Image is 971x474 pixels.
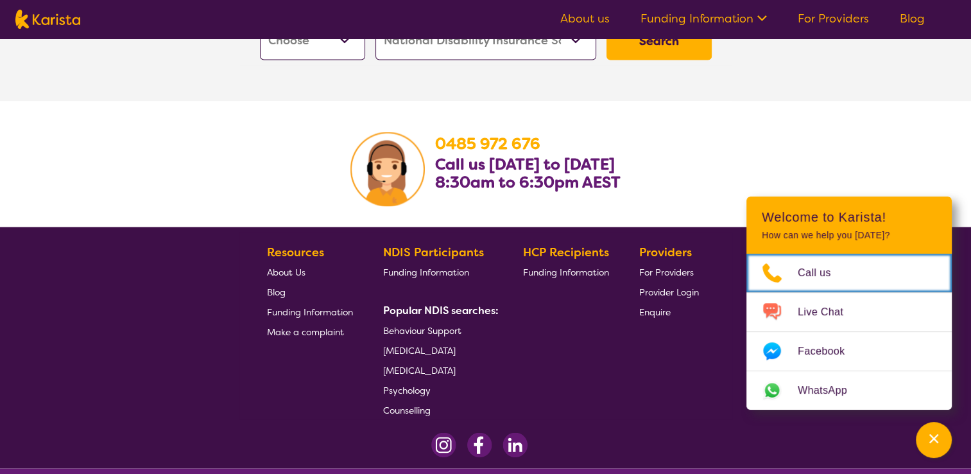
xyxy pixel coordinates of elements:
span: Provider Login [639,286,699,298]
b: Providers [639,245,692,260]
a: Behaviour Support [383,320,494,340]
a: [MEDICAL_DATA] [383,340,494,360]
button: Channel Menu [916,422,952,458]
span: Live Chat [798,303,859,322]
b: HCP Recipients [523,245,609,260]
span: For Providers [639,267,694,278]
a: Counselling [383,400,494,420]
h2: Welcome to Karista! [762,209,936,225]
b: NDIS Participants [383,245,484,260]
a: For Providers [798,11,869,26]
a: Make a complaint [267,322,353,342]
a: About Us [267,262,353,282]
img: Karista logo [15,10,80,29]
span: Facebook [798,342,860,361]
b: Resources [267,245,324,260]
span: Enquire [639,306,671,318]
img: Instagram [431,433,456,458]
img: Karista Client Service [350,132,425,207]
a: Funding Information [267,302,353,322]
b: 8:30am to 6:30pm AEST [435,172,621,193]
span: Behaviour Support [383,325,461,337]
a: Provider Login [639,282,699,302]
a: About us [560,11,610,26]
img: Facebook [467,433,492,458]
a: For Providers [639,262,699,282]
a: Blog [267,282,353,302]
span: Funding Information [267,306,353,318]
span: Blog [267,286,286,298]
button: Search [606,22,712,60]
span: Funding Information [383,267,469,278]
a: Funding Information [383,262,494,282]
a: Web link opens in a new tab. [746,371,952,410]
a: [MEDICAL_DATA] [383,360,494,380]
p: How can we help you [DATE]? [762,230,936,241]
span: [MEDICAL_DATA] [383,365,456,376]
ul: Choose channel [746,254,952,410]
span: WhatsApp [798,381,863,400]
img: LinkedIn [503,433,528,458]
a: 0485 972 676 [435,134,540,154]
a: Blog [900,11,925,26]
div: Channel Menu [746,197,952,410]
a: Funding Information [523,262,609,282]
span: Counselling [383,405,431,416]
b: Popular NDIS searches: [383,304,499,317]
span: Make a complaint [267,326,344,338]
span: About Us [267,267,305,278]
span: Psychology [383,385,431,396]
span: [MEDICAL_DATA] [383,345,456,356]
a: Psychology [383,380,494,400]
span: Call us [798,263,846,283]
a: Enquire [639,302,699,322]
a: Funding Information [640,11,767,26]
span: Funding Information [523,267,609,278]
b: Call us [DATE] to [DATE] [435,154,615,175]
